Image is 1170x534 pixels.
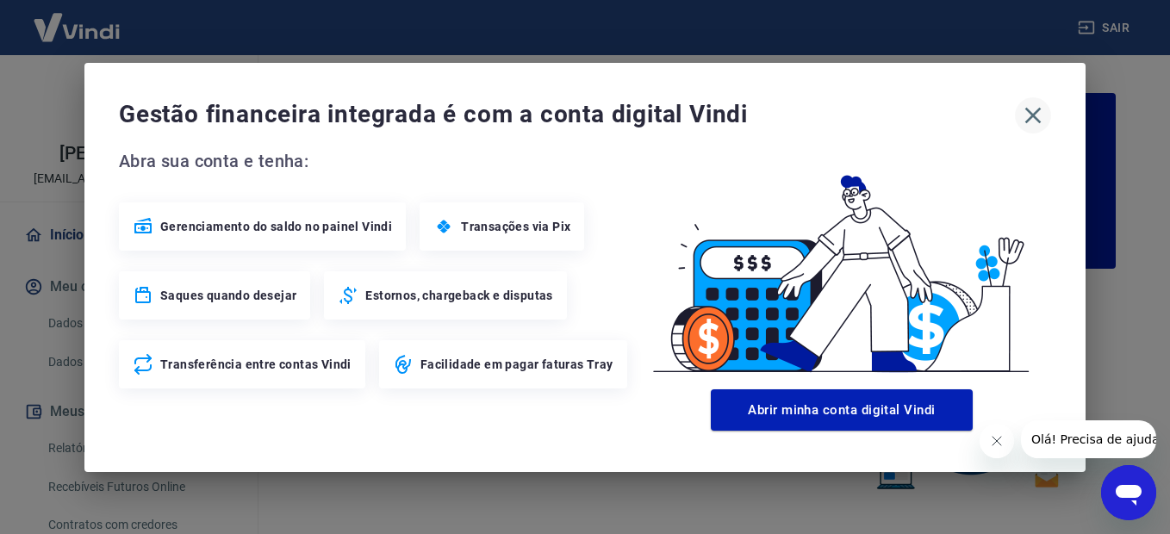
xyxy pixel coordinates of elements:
[160,356,352,373] span: Transferência entre contas Vindi
[119,147,632,175] span: Abra sua conta e tenha:
[632,147,1051,382] img: Good Billing
[160,287,296,304] span: Saques quando desejar
[160,218,392,235] span: Gerenciamento do saldo no painel Vindi
[119,97,1015,132] span: Gestão financeira integrada é com a conta digital Vindi
[1021,420,1156,458] iframe: Message from company
[1101,465,1156,520] iframe: Button to launch messaging window
[365,287,552,304] span: Estornos, chargeback e disputas
[711,389,973,431] button: Abrir minha conta digital Vindi
[461,218,570,235] span: Transações via Pix
[980,424,1014,458] iframe: Close message
[420,356,613,373] span: Facilidade em pagar faturas Tray
[10,12,145,26] span: Olá! Precisa de ajuda?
